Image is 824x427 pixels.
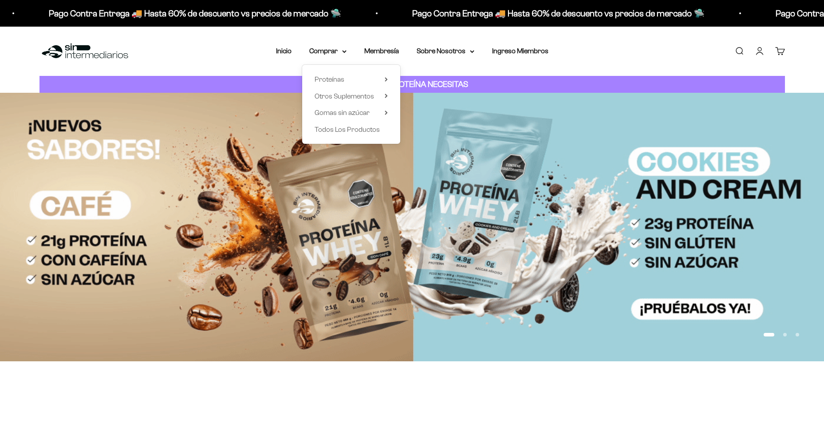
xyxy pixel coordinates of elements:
[315,107,388,119] summary: Gomas sin azúcar
[309,45,347,57] summary: Comprar
[417,45,474,57] summary: Sobre Nosotros
[315,74,388,85] summary: Proteínas
[315,91,388,102] summary: Otros Suplementos
[315,126,380,133] span: Todos Los Productos
[49,6,341,20] p: Pago Contra Entrega 🚚 Hasta 60% de descuento vs precios de mercado 🛸
[315,109,370,116] span: Gomas sin azúcar
[276,47,292,55] a: Inicio
[412,6,705,20] p: Pago Contra Entrega 🚚 Hasta 60% de descuento vs precios de mercado 🛸
[315,92,374,100] span: Otros Suplementos
[364,47,399,55] a: Membresía
[315,75,344,83] span: Proteínas
[315,124,388,135] a: Todos Los Productos
[356,79,468,89] strong: CUANTA PROTEÍNA NECESITAS
[492,47,548,55] a: Ingreso Miembros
